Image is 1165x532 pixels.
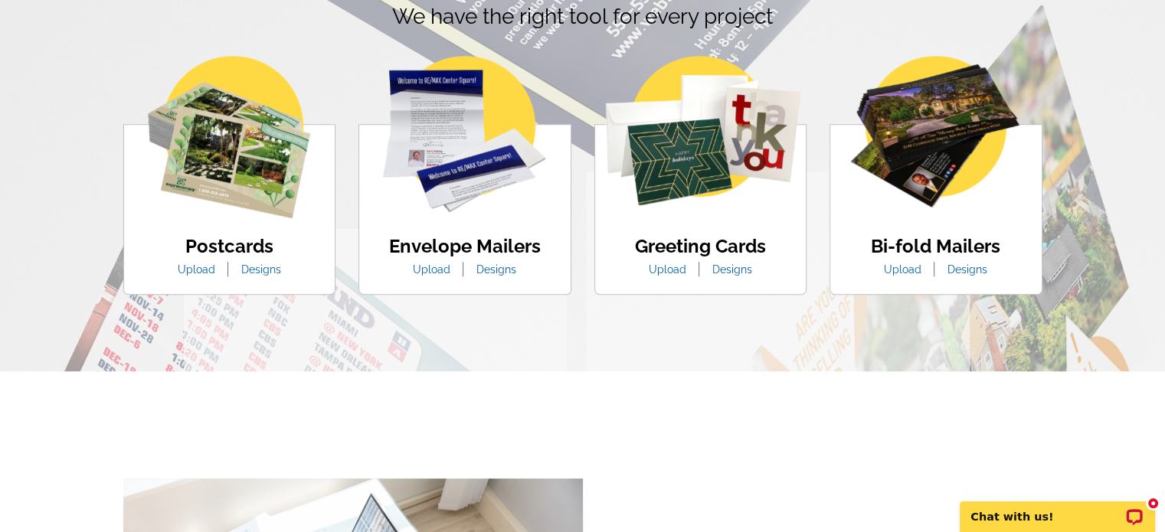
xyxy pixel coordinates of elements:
[401,263,462,276] a: Upload
[148,56,310,218] img: postcards.png
[950,484,1165,532] iframe: LiveChat chat widget
[599,56,801,207] img: greeting-cards.png
[872,263,933,276] a: Upload
[465,263,528,276] a: Designs
[123,1,1042,75] p: We have the right tool for every project
[637,263,698,276] a: Upload
[166,263,227,276] a: Upload
[871,236,1000,258] h4: Bi-fold Mailers
[936,263,999,276] a: Designs
[849,56,1023,210] img: bio-fold-mailer.png
[635,236,766,258] h4: Greeting Cards
[701,263,764,276] a: Designs
[166,236,293,258] h4: Postcards
[230,263,293,276] a: Designs
[383,56,546,212] img: envelope-mailer.png
[389,236,541,258] h4: Envelope Mailers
